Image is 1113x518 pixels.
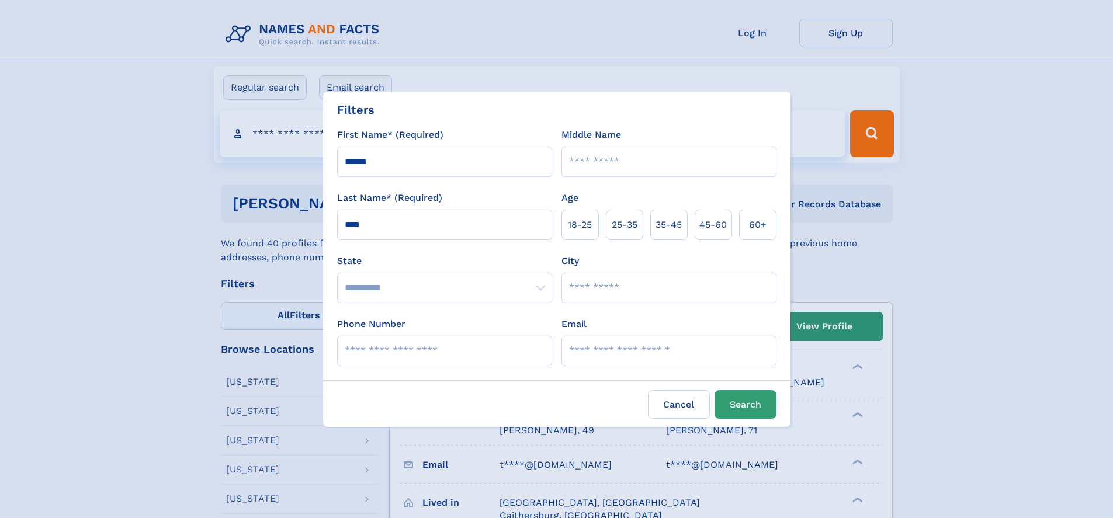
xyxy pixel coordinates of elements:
[561,128,621,142] label: Middle Name
[568,218,592,232] span: 18‑25
[715,390,776,419] button: Search
[699,218,727,232] span: 45‑60
[749,218,767,232] span: 60+
[337,317,405,331] label: Phone Number
[648,390,710,419] label: Cancel
[561,191,578,205] label: Age
[656,218,682,232] span: 35‑45
[561,254,579,268] label: City
[561,317,587,331] label: Email
[337,128,443,142] label: First Name* (Required)
[337,101,375,119] div: Filters
[337,191,442,205] label: Last Name* (Required)
[337,254,552,268] label: State
[612,218,637,232] span: 25‑35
